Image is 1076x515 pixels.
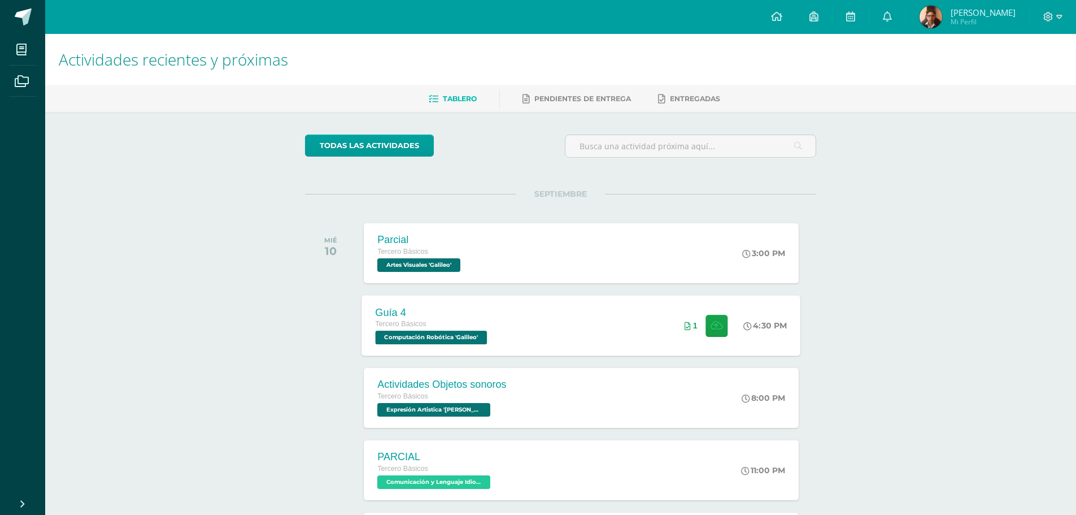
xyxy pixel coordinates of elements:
a: Tablero [429,90,477,108]
span: Mi Perfil [951,17,1016,27]
div: 3:00 PM [742,248,785,258]
div: 8:00 PM [742,393,785,403]
div: MIÉ [324,236,337,244]
span: Expresión Artistica 'Galileo' [377,403,490,417]
img: 3a6ce4f768a7b1eafc7f18269d90ebb8.png [920,6,942,28]
span: Tercero Básicos [377,248,428,256]
span: Tercero Básicos [377,392,428,400]
span: 1 [693,321,698,330]
span: Tercero Básicos [377,465,428,473]
span: [PERSON_NAME] [951,7,1016,18]
span: Entregadas [670,94,720,103]
div: PARCIAL [377,451,493,463]
div: 4:30 PM [744,321,787,331]
span: Comunicación y Lenguaje Idioma Extranjero 'Galileo' [377,475,490,489]
div: Guía 4 [376,306,490,318]
a: todas las Actividades [305,135,434,157]
span: Actividades recientes y próximas [59,49,288,70]
a: Entregadas [658,90,720,108]
div: 10 [324,244,337,258]
span: Pendientes de entrega [534,94,631,103]
div: Parcial [377,234,463,246]
span: Tercero Básicos [376,320,426,328]
span: SEPTIEMBRE [516,189,605,199]
input: Busca una actividad próxima aquí... [565,135,816,157]
div: 11:00 PM [741,465,785,475]
span: Artes Visuales 'Galileo' [377,258,460,272]
div: Archivos entregados [685,321,698,330]
div: Actividades Objetos sonoros [377,379,506,391]
span: Computación Robótica 'Galileo' [376,331,487,344]
span: Tablero [443,94,477,103]
a: Pendientes de entrega [522,90,631,108]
